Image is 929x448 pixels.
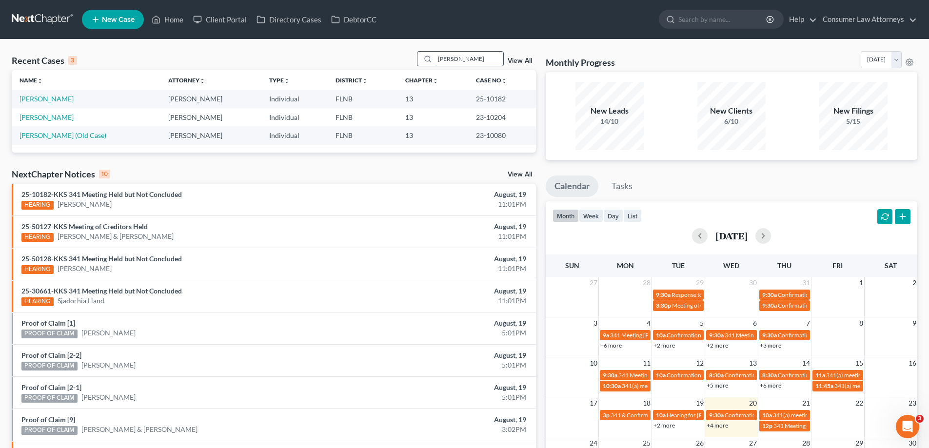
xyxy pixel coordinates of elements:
span: Confirmation hearing [PERSON_NAME] [778,371,880,379]
span: 2 [911,277,917,289]
div: 6/10 [697,117,766,126]
a: Nameunfold_more [20,77,43,84]
span: 9:30a [762,331,777,339]
div: New Clients [697,105,766,117]
div: HEARING [21,297,54,306]
div: New Leads [575,105,644,117]
span: Hearing for [PERSON_NAME] [667,411,743,419]
span: 7 [805,317,811,329]
div: August, 19 [364,286,526,296]
a: Home [147,11,188,28]
span: 10a [656,371,666,379]
a: [PERSON_NAME] [81,328,136,338]
span: 14 [801,357,811,369]
a: Help [784,11,817,28]
span: 27 [589,277,598,289]
span: 8 [858,317,864,329]
div: 5:01PM [364,392,526,402]
i: unfold_more [199,78,205,84]
a: [PERSON_NAME] [81,360,136,370]
span: 12p [762,422,772,429]
div: HEARING [21,233,54,242]
a: [PERSON_NAME] & [PERSON_NAME] [81,425,198,434]
td: [PERSON_NAME] [160,126,261,144]
div: 5/15 [819,117,888,126]
span: Sat [885,261,897,270]
span: Mon [617,261,634,270]
span: 19 [695,397,705,409]
td: 13 [397,108,468,126]
span: New Case [102,16,135,23]
div: 3 [68,56,77,65]
a: [PERSON_NAME] & [PERSON_NAME] [58,232,174,241]
i: unfold_more [433,78,438,84]
span: 17 [589,397,598,409]
div: 11:01PM [364,296,526,306]
td: 13 [397,126,468,144]
a: Proof of Claim [2-1] [21,383,81,391]
td: FLNB [328,90,397,108]
a: View All [508,171,532,178]
i: unfold_more [37,78,43,84]
h3: Monthly Progress [546,57,615,68]
span: Response to TST's Objection [PERSON_NAME] [672,291,791,298]
a: [PERSON_NAME] [20,113,74,121]
div: HEARING [21,265,54,274]
a: Typeunfold_more [269,77,290,84]
span: 4 [646,317,652,329]
td: Individual [261,90,328,108]
span: 341 Meeting [PERSON_NAME] [PERSON_NAME] [773,422,899,429]
a: 25-10182-KKS 341 Meeting Held but Not Concluded [21,190,182,198]
a: [PERSON_NAME] [81,392,136,402]
a: 25-50127-KKS Meeting of Creditors Held [21,222,148,231]
span: 16 [908,357,917,369]
div: HEARING [21,201,54,210]
span: Confirmation hearing [PERSON_NAME] [667,331,769,339]
a: [PERSON_NAME] (Old Case) [20,131,106,139]
span: 10a [762,411,772,419]
h2: [DATE] [715,231,748,241]
span: Tue [672,261,685,270]
button: list [623,209,642,222]
button: week [579,209,603,222]
input: Search by name... [435,52,503,66]
span: 341(a) meeting for [PERSON_NAME] [622,382,716,390]
a: 25-50128-KKS 341 Meeting Held but Not Concluded [21,254,182,263]
a: +6 more [600,342,622,349]
span: 3p [603,411,610,419]
div: August, 19 [364,222,526,232]
a: Chapterunfold_more [405,77,438,84]
td: Individual [261,108,328,126]
span: 20 [748,397,758,409]
td: 23-10080 [468,126,536,144]
span: Confirmation Hearing [PERSON_NAME] [778,331,881,339]
td: FLNB [328,126,397,144]
span: 9 [911,317,917,329]
div: Recent Cases [12,55,77,66]
span: 23 [908,397,917,409]
span: 5 [699,317,705,329]
td: 23-10204 [468,108,536,126]
div: PROOF OF CLAIM [21,330,78,338]
iframe: Intercom live chat [896,415,919,438]
a: Proof of Claim [2-2] [21,351,81,359]
a: 25-30661-KKS 341 Meeting Held but Not Concluded [21,287,182,295]
button: month [553,209,579,222]
a: +2 more [707,342,728,349]
span: 11 [642,357,652,369]
span: 10:30a [603,382,621,390]
span: 341(a) meeting for [PERSON_NAME] [834,382,929,390]
span: Thu [777,261,791,270]
span: 341 Meeting [PERSON_NAME] [618,371,697,379]
div: PROOF OF CLAIM [21,362,78,370]
div: 11:01PM [364,232,526,241]
span: 9:30a [656,291,671,298]
span: 341(a) meeting for [PERSON_NAME] [773,411,867,419]
a: [PERSON_NAME] [58,264,112,273]
i: unfold_more [362,78,368,84]
span: 12 [695,357,705,369]
span: 9:30a [762,291,777,298]
span: 10a [656,411,666,419]
span: Wed [723,261,739,270]
a: DebtorCC [326,11,381,28]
